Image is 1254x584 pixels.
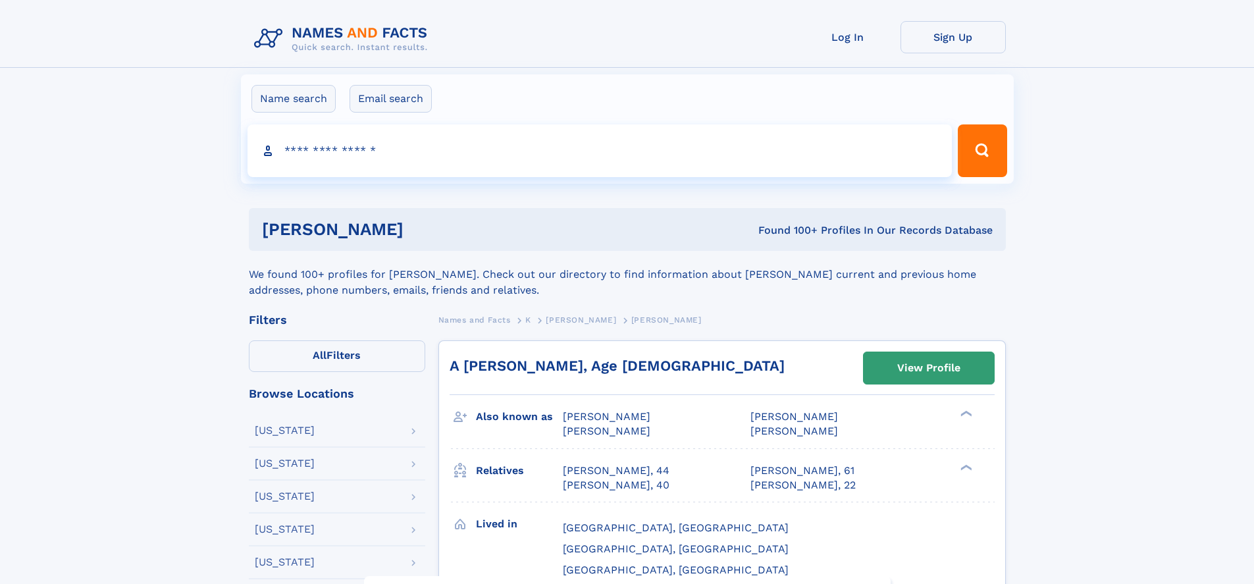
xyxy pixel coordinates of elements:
[795,21,901,53] a: Log In
[563,521,789,534] span: [GEOGRAPHIC_DATA], [GEOGRAPHIC_DATA]
[631,315,702,325] span: [PERSON_NAME]
[255,524,315,535] div: [US_STATE]
[546,311,616,328] a: [PERSON_NAME]
[525,315,531,325] span: K
[563,543,789,555] span: [GEOGRAPHIC_DATA], [GEOGRAPHIC_DATA]
[750,410,838,423] span: [PERSON_NAME]
[255,557,315,568] div: [US_STATE]
[249,251,1006,298] div: We found 100+ profiles for [PERSON_NAME]. Check out our directory to find information about [PERS...
[255,458,315,469] div: [US_STATE]
[248,124,953,177] input: search input
[476,460,563,482] h3: Relatives
[563,564,789,576] span: [GEOGRAPHIC_DATA], [GEOGRAPHIC_DATA]
[249,388,425,400] div: Browse Locations
[249,340,425,372] label: Filters
[581,223,993,238] div: Found 100+ Profiles In Our Records Database
[901,21,1006,53] a: Sign Up
[249,314,425,326] div: Filters
[255,491,315,502] div: [US_STATE]
[750,464,854,478] a: [PERSON_NAME], 61
[546,315,616,325] span: [PERSON_NAME]
[958,124,1006,177] button: Search Button
[450,358,785,374] a: A [PERSON_NAME], Age [DEMOGRAPHIC_DATA]
[476,513,563,535] h3: Lived in
[563,425,650,437] span: [PERSON_NAME]
[251,85,336,113] label: Name search
[563,410,650,423] span: [PERSON_NAME]
[350,85,432,113] label: Email search
[438,311,511,328] a: Names and Facts
[525,311,531,328] a: K
[750,478,856,492] a: [PERSON_NAME], 22
[255,425,315,436] div: [US_STATE]
[957,410,973,418] div: ❯
[476,406,563,428] h3: Also known as
[957,463,973,471] div: ❯
[249,21,438,57] img: Logo Names and Facts
[563,478,669,492] a: [PERSON_NAME], 40
[262,221,581,238] h1: [PERSON_NAME]
[563,464,669,478] a: [PERSON_NAME], 44
[313,349,327,361] span: All
[750,425,838,437] span: [PERSON_NAME]
[897,353,960,383] div: View Profile
[864,352,994,384] a: View Profile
